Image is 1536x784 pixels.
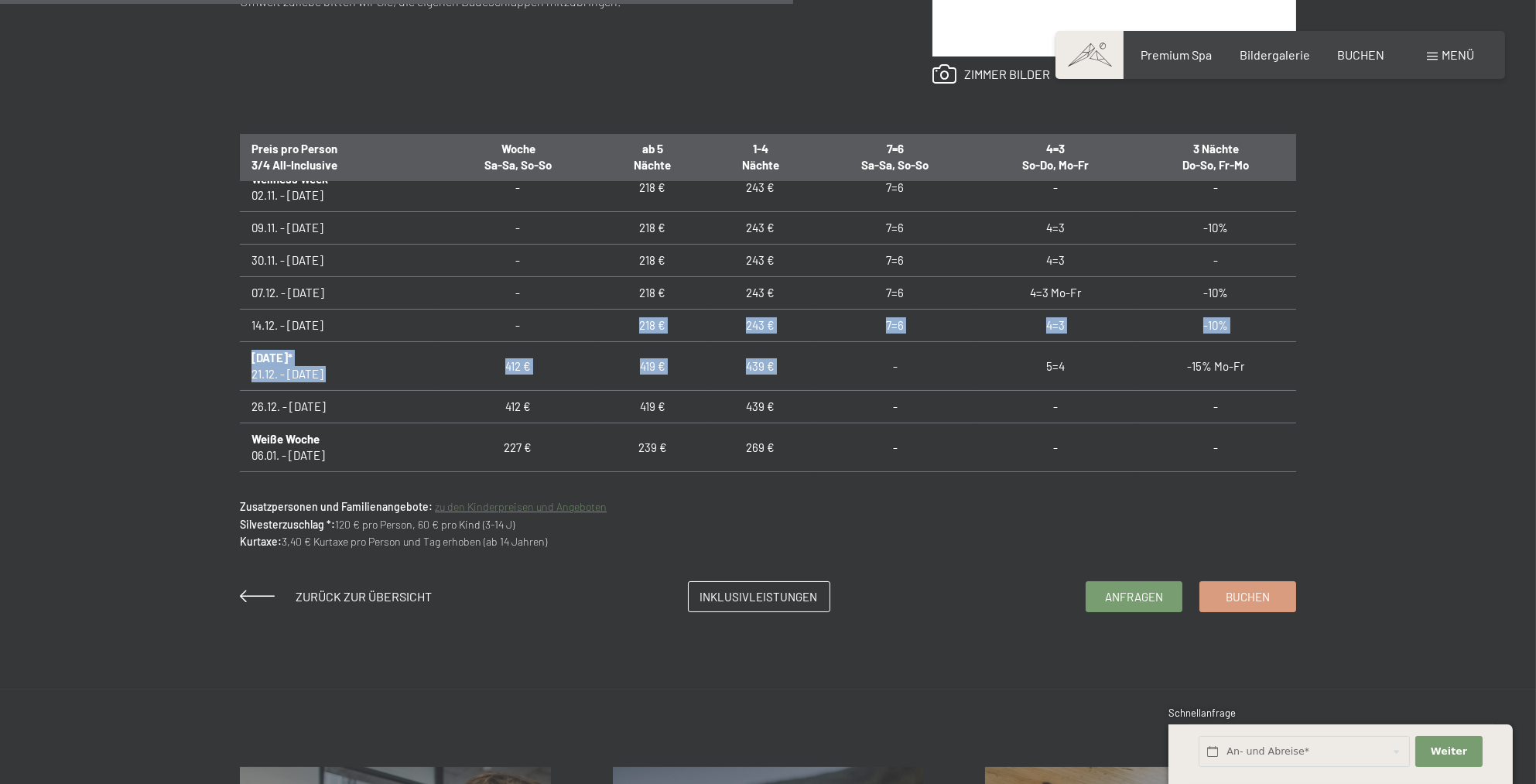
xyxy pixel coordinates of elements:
td: 269 € [706,423,814,472]
a: zu den Kinderpreisen und Angeboten [435,500,607,513]
span: Nächte [634,159,671,173]
a: Anfragen [1086,582,1182,611]
span: Zurück zur Übersicht [296,589,432,604]
strong: Silvesterzuschlag *: [240,518,335,531]
td: 439 € [706,342,814,391]
td: 412 € [437,342,599,391]
td: - [814,423,976,472]
td: 218 € [599,245,706,277]
td: -10% [1136,277,1296,310]
td: 218 € [599,310,706,342]
td: 243 € [706,245,814,277]
a: Zurück zur Übersicht [240,589,432,604]
th: 4=3 [976,133,1136,182]
td: - [437,245,599,277]
th: 1-4 [706,133,814,182]
td: 243 € [706,212,814,245]
td: 7=6 [814,310,976,342]
button: Weiter [1415,736,1482,768]
a: Premium Spa [1141,47,1212,62]
span: 3/4 All-Inclusive [251,159,337,173]
td: 243 € [706,277,814,310]
td: - [437,277,599,310]
td: 4=3 [976,310,1136,342]
td: 09.11. - [DATE] [240,212,437,245]
td: - [976,423,1136,472]
span: Weiter [1431,745,1467,758]
td: 7=6 [814,472,976,505]
b: [DATE]* [251,351,292,365]
td: -10% [1136,310,1296,342]
p: 120 € pro Person, 60 € pro Kind (3-14 J) 3,40 € Kurtaxe pro Person und Tag erhoben (ab 14 Jahren) [240,498,1296,550]
td: 439 € [706,391,814,423]
td: - [1136,163,1296,212]
td: 11.01. - [DATE] [240,472,437,505]
strong: Kurtaxe: [240,535,282,548]
td: 218 € [599,277,706,310]
a: BUCHEN [1337,47,1384,62]
span: Nächte [742,159,779,173]
td: -15% Mo-Fr [1136,342,1296,391]
td: 30.11. - [DATE] [240,245,437,277]
a: Buchen [1200,582,1295,611]
td: -10% [1136,212,1296,245]
span: Menü [1442,47,1474,62]
td: 243 € [706,310,814,342]
a: Bildergalerie [1240,47,1310,62]
strong: Zusatzpersonen und Familienangebote: [240,500,433,513]
td: 239 € [599,472,706,505]
td: 26.12. - [DATE] [240,391,437,423]
td: 239 € [599,423,706,472]
span: Sa-Sa, So-So [861,159,929,173]
td: 4=3 [976,212,1136,245]
td: 7=6 [814,245,976,277]
td: - [976,163,1136,212]
td: 419 € [599,342,706,391]
td: 243 € [706,163,814,212]
td: 06.01. - [DATE] [240,423,437,472]
th: 7=6 [814,133,976,182]
th: Woche [437,133,599,182]
td: 412 € [437,391,599,423]
td: - [814,391,976,423]
span: Inklusivleistungen [700,589,818,605]
td: - [437,212,599,245]
span: So-Do, Mo-Fr [1022,159,1089,173]
td: - [976,391,1136,423]
th: 3 Nächte [1136,133,1296,182]
td: - [814,342,976,391]
td: 07.12. - [DATE] [240,277,437,310]
a: Inklusivleistungen [689,582,830,611]
td: 419 € [599,391,706,423]
td: 7=6 [814,163,976,212]
td: 227 € [437,423,599,472]
td: 14.12. - [DATE] [240,310,437,342]
td: 218 € [599,212,706,245]
td: -10% [1136,472,1296,505]
td: 7=6 [814,277,976,310]
td: 4=3 Mo-Fr [976,277,1136,310]
td: 269 € [706,472,814,505]
td: - [1136,245,1296,277]
td: 4=3 [976,245,1136,277]
td: - [1136,423,1296,472]
td: - [1136,391,1296,423]
td: 02.11. - [DATE] [240,163,437,212]
td: 7=6 [814,212,976,245]
td: - [437,163,599,212]
td: 21.12. - [DATE] [240,342,437,391]
td: - [437,310,599,342]
b: Weiße Woche [251,432,320,446]
span: Sa-Sa, So-So [484,159,552,173]
td: - [437,472,599,505]
td: 4=3 | 5=4 [976,472,1136,505]
span: Anfragen [1105,589,1163,605]
th: ab 5 [599,133,706,182]
span: Schnellanfrage [1168,707,1236,719]
span: Do-So, Fr-Mo [1182,159,1249,173]
span: Buchen [1226,589,1270,605]
span: Preis pro Person [251,142,337,156]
